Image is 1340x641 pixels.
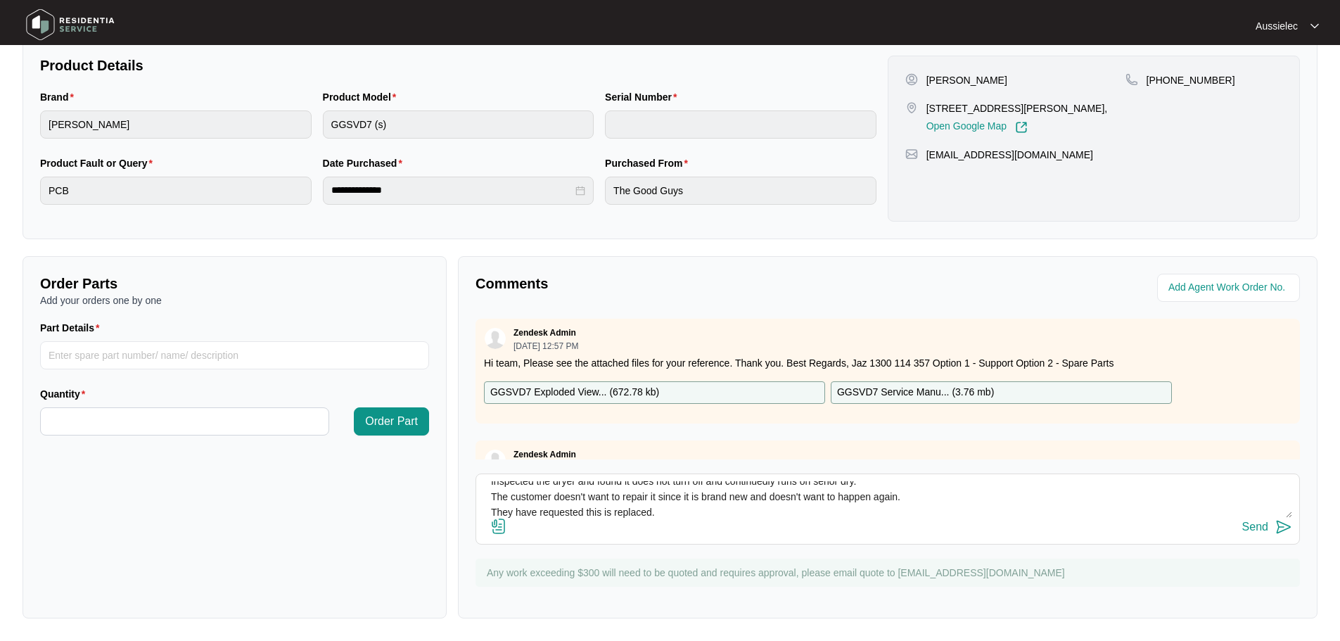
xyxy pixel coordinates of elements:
p: Order Parts [40,274,429,293]
p: Aussielec [1256,19,1298,33]
textarea: Inspected the dryer and found it does not turn off and continuedly runs on senor dry. The custome... [483,481,1292,518]
input: Part Details [40,341,429,369]
img: map-pin [1125,73,1138,86]
p: GGSVD7 Exploded View... ( 672.78 kb ) [490,385,659,400]
a: Open Google Map [926,121,1028,134]
p: [PHONE_NUMBER] [1147,73,1235,87]
p: [EMAIL_ADDRESS][DOMAIN_NAME] [926,148,1093,162]
label: Date Purchased [323,156,408,170]
img: user.svg [485,450,506,471]
input: Brand [40,110,312,139]
img: file-attachment-doc.svg [490,518,507,535]
label: Brand [40,90,79,104]
p: Zendesk Admin [513,327,576,338]
img: send-icon.svg [1275,519,1292,535]
input: Quantity [41,408,328,435]
p: Zendesk Admin [513,449,576,460]
label: Product Fault or Query [40,156,158,170]
img: user.svg [485,328,506,349]
img: user-pin [905,73,918,86]
button: Order Part [354,407,429,436]
label: Part Details [40,321,106,335]
label: Product Model [323,90,402,104]
input: Date Purchased [331,183,573,198]
p: Product Details [40,56,876,75]
p: Comments [476,274,878,293]
p: [STREET_ADDRESS][PERSON_NAME], [926,101,1108,115]
p: [PERSON_NAME] [926,73,1007,87]
input: Purchased From [605,177,876,205]
p: GGSVD7 Service Manu... ( 3.76 mb ) [837,385,994,400]
input: Serial Number [605,110,876,139]
input: Add Agent Work Order No. [1168,279,1291,296]
input: Product Fault or Query [40,177,312,205]
label: Serial Number [605,90,682,104]
img: Link-External [1015,121,1028,134]
label: Purchased From [605,156,694,170]
button: Send [1242,518,1292,537]
img: residentia service logo [21,4,120,46]
img: dropdown arrow [1310,23,1319,30]
p: Add your orders one by one [40,293,429,307]
div: Send [1242,521,1268,533]
img: map-pin [905,101,918,114]
p: [DATE] 12:57 PM [513,342,578,350]
img: map-pin [905,148,918,160]
input: Product Model [323,110,594,139]
p: Hi team, Please see the attached files for your reference. Thank you. Best Regards, Jaz 1300 114 ... [484,356,1291,370]
p: Any work exceeding $300 will need to be quoted and requires approval, please email quote to [EMAI... [487,566,1293,580]
span: Order Part [365,413,418,430]
label: Quantity [40,387,91,401]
